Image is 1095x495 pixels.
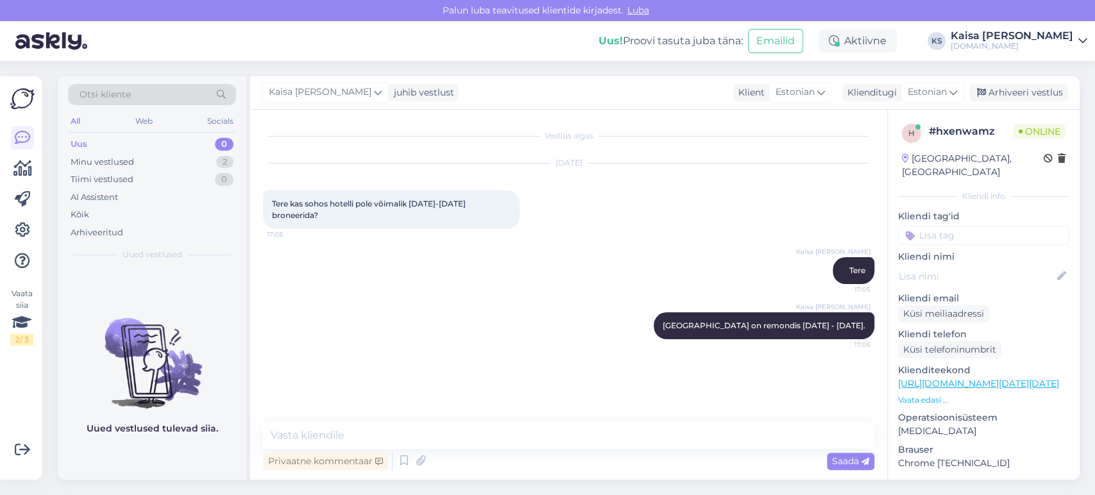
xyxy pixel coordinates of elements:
div: Uus [71,138,87,151]
div: KS [928,32,946,50]
button: Emailid [748,29,803,53]
div: [GEOGRAPHIC_DATA], [GEOGRAPHIC_DATA] [902,152,1044,179]
p: Kliendi telefon [898,328,1069,341]
div: Kliendi info [898,190,1069,202]
span: [GEOGRAPHIC_DATA] on remondis [DATE] - [DATE]. [663,321,865,330]
span: Tere kas sohos hotelli pole võimalik [DATE]-[DATE] broneerida? [272,199,468,220]
div: Proovi tasuta juba täna: [598,33,743,49]
div: Aktiivne [819,29,897,53]
div: juhib vestlust [389,86,454,99]
img: Askly Logo [10,87,35,111]
div: Kõik [71,208,89,221]
p: Chrome [TECHNICAL_ID] [898,457,1069,470]
div: Privaatne kommentaar [263,453,388,470]
span: Otsi kliente [80,88,131,101]
span: 17:05 [267,230,315,239]
span: Tere [849,265,865,275]
span: Uued vestlused [123,249,182,260]
div: All [68,113,83,130]
span: Online [1014,124,1065,138]
div: [DOMAIN_NAME] [951,41,1073,51]
p: Klienditeekond [898,364,1069,377]
div: Arhiveeri vestlus [969,84,1068,101]
div: 2 / 3 [10,334,33,346]
div: Minu vestlused [71,156,134,169]
div: [DATE] [263,157,874,169]
a: Kaisa [PERSON_NAME][DOMAIN_NAME] [951,31,1087,51]
span: Saada [832,455,869,467]
span: Kaisa [PERSON_NAME] [796,247,870,256]
div: Küsi meiliaadressi [898,305,989,323]
span: Kaisa [PERSON_NAME] [796,302,870,312]
div: Klienditugi [842,86,897,99]
span: Estonian [776,85,815,99]
span: 17:05 [822,285,870,294]
a: [URL][DOMAIN_NAME][DATE][DATE] [898,378,1059,389]
p: Brauser [898,443,1069,457]
p: Kliendi tag'id [898,210,1069,223]
span: 17:06 [822,340,870,349]
div: Tiimi vestlused [71,173,133,186]
div: Vestlus algas [263,130,874,142]
div: 0 [215,138,233,151]
p: Uued vestlused tulevad siia. [87,422,218,435]
div: Arhiveeritud [71,226,123,239]
div: Kaisa [PERSON_NAME] [951,31,1073,41]
div: Klient [733,86,765,99]
p: [MEDICAL_DATA] [898,424,1069,438]
span: Estonian [908,85,947,99]
div: Küsi telefoninumbrit [898,341,1001,358]
p: Kliendi email [898,292,1069,305]
span: Luba [624,4,653,16]
div: Web [133,113,155,130]
input: Lisa nimi [899,269,1055,283]
div: 0 [215,173,233,186]
span: h [908,128,915,138]
div: # hxenwamz [929,124,1014,139]
span: Kaisa [PERSON_NAME] [269,85,371,99]
div: AI Assistent [71,191,118,204]
p: Vaata edasi ... [898,394,1069,406]
b: Uus! [598,35,623,47]
div: Socials [205,113,236,130]
p: Operatsioonisüsteem [898,411,1069,424]
div: 2 [216,156,233,169]
input: Lisa tag [898,226,1069,245]
div: Vaata siia [10,288,33,346]
img: No chats [58,295,246,410]
p: Kliendi nimi [898,250,1069,264]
